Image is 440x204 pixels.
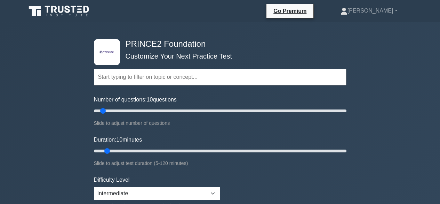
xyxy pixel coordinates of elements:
[94,96,177,104] label: Number of questions: questions
[94,136,142,144] label: Duration: minutes
[116,137,122,143] span: 10
[147,97,153,103] span: 10
[123,39,312,49] h4: PRINCE2 Foundation
[324,4,414,18] a: [PERSON_NAME]
[94,69,346,85] input: Start typing to filter on topic or concept...
[94,119,346,127] div: Slide to adjust number of questions
[94,159,346,167] div: Slide to adjust test duration (5-120 minutes)
[269,7,311,15] a: Go Premium
[94,176,130,184] label: Difficulty Level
